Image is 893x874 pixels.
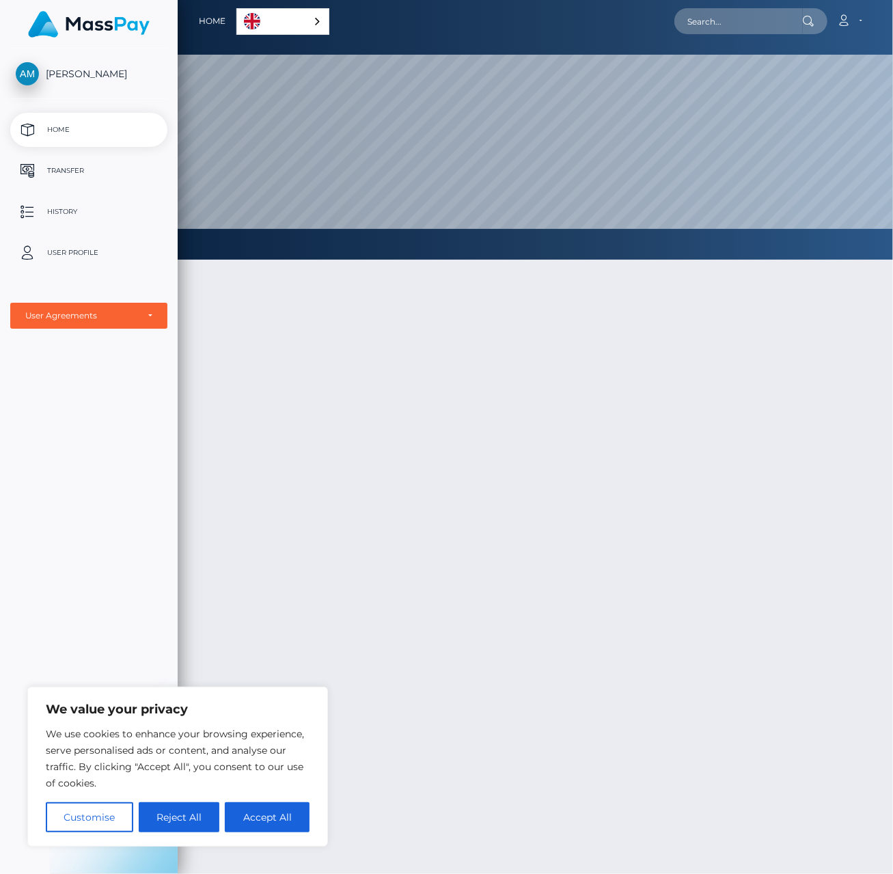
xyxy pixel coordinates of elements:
[10,303,167,329] button: User Agreements
[10,236,167,270] a: User Profile
[674,8,803,34] input: Search...
[46,802,133,832] button: Customise
[237,9,329,34] a: English
[25,310,137,321] div: User Agreements
[10,113,167,147] a: Home
[199,7,225,36] a: Home
[139,802,220,832] button: Reject All
[236,8,329,35] aside: Language selected: English
[28,11,150,38] img: MassPay
[10,154,167,188] a: Transfer
[16,120,162,140] p: Home
[46,726,310,791] p: We use cookies to enhance your browsing experience, serve personalised ads or content, and analys...
[16,202,162,222] p: History
[236,8,329,35] div: Language
[10,195,167,229] a: History
[225,802,310,832] button: Accept All
[10,68,167,80] span: [PERSON_NAME]
[16,161,162,181] p: Transfer
[27,687,328,847] div: We value your privacy
[16,243,162,263] p: User Profile
[46,701,310,718] p: We value your privacy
